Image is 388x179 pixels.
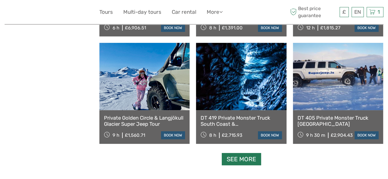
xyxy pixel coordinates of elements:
[355,131,378,139] a: book now
[207,8,223,17] a: More
[99,8,113,17] a: Tours
[342,9,346,15] span: £
[320,25,340,31] div: £1,815.27
[258,24,282,32] a: book now
[125,25,146,31] div: £6,906.51
[352,7,364,17] div: EN
[125,132,145,138] div: £1,560.71
[71,9,78,17] button: Open LiveChat chat widget
[113,25,119,31] span: 6 h
[258,131,282,139] a: book now
[331,132,353,138] div: £2,904.43
[172,8,196,17] a: Car rental
[104,115,185,127] a: Private Golden Circle & Langjökull Glacier Super Jeep Tour
[201,115,282,127] a: DT 419 Private Monster Truck South Coast & [GEOGRAPHIC_DATA]
[377,9,381,15] span: 1
[5,5,36,20] img: 632-1a1f61c2-ab70-46c5-a88f-57c82c74ba0d_logo_small.jpg
[209,132,216,138] span: 8 h
[355,24,378,32] a: book now
[9,11,69,16] p: We're away right now. Please check back later!
[222,132,242,138] div: £2,715.93
[306,132,325,138] span: 9 h 30 m
[298,115,378,127] a: DT 405 Private Monster Truck [GEOGRAPHIC_DATA]
[113,132,119,138] span: 9 h
[123,8,161,17] a: Multi-day tours
[222,25,243,31] div: £1,391.00
[161,131,185,139] a: book now
[161,24,185,32] a: book now
[306,25,315,31] span: 12 h
[222,153,261,166] a: See more
[289,5,338,19] span: Best price guarantee
[209,25,216,31] span: 8 h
